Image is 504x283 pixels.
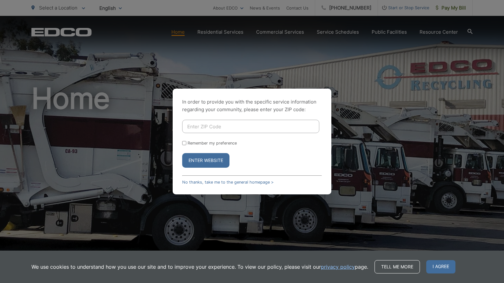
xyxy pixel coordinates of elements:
a: No thanks, take me to the general homepage > [182,180,274,185]
a: Tell me more [375,260,420,273]
a: privacy policy [321,263,355,271]
button: Enter Website [182,153,229,168]
span: I agree [426,260,455,273]
p: In order to provide you with the specific service information regarding your community, please en... [182,98,322,113]
input: Enter ZIP Code [182,120,319,133]
label: Remember my preference [188,141,237,145]
p: We use cookies to understand how you use our site and to improve your experience. To view our pol... [31,263,368,271]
